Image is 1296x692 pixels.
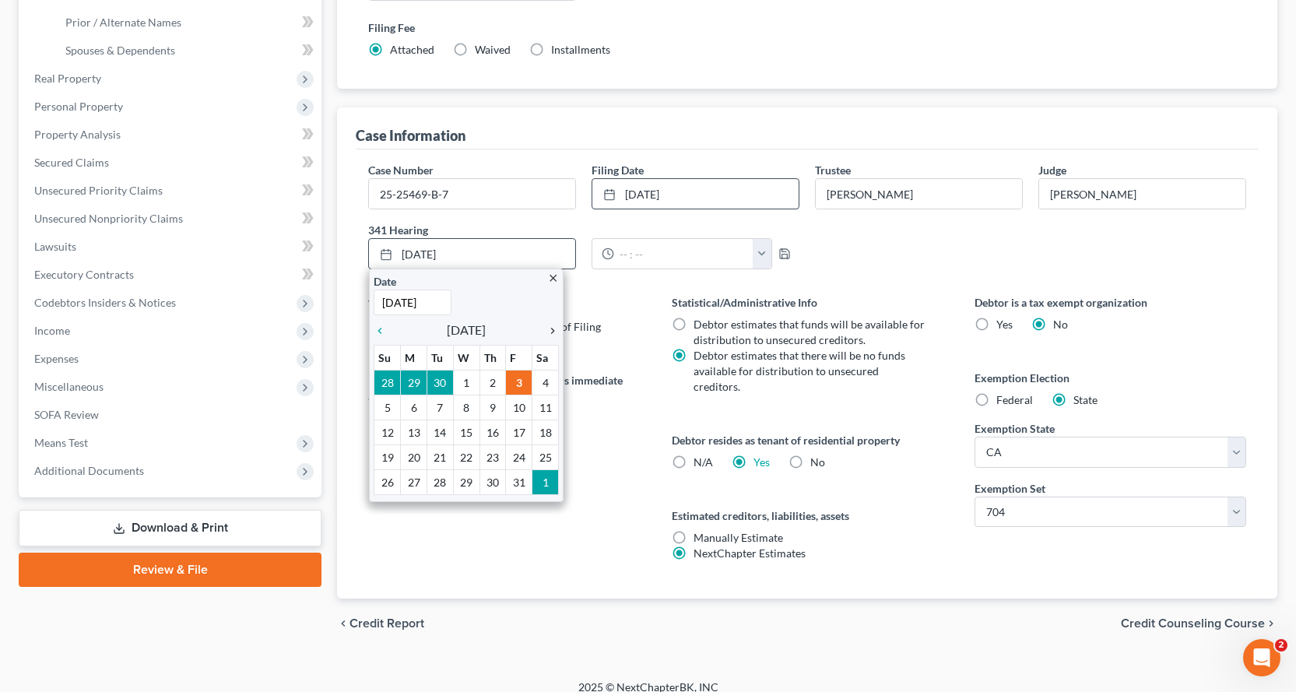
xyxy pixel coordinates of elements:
[1053,318,1068,331] span: No
[368,19,1246,36] label: Filing Fee
[810,455,825,469] span: No
[547,272,559,284] i: close
[34,156,109,169] span: Secured Claims
[614,239,753,269] input: -- : --
[1039,179,1245,209] input: --
[34,380,104,393] span: Miscellaneous
[427,395,453,420] td: 7
[374,395,401,420] td: 5
[536,320,601,333] span: Date of Filing
[539,325,559,337] i: chevron_right
[368,162,434,178] label: Case Number
[374,345,401,370] th: Su
[34,268,134,281] span: Executory Contracts
[34,240,76,253] span: Lawsuits
[506,420,532,444] td: 17
[401,444,427,469] td: 20
[34,72,101,85] span: Real Property
[401,370,427,395] td: 29
[34,324,70,337] span: Income
[34,296,176,309] span: Codebtors Insiders & Notices
[34,128,121,141] span: Property Analysis
[22,233,321,261] a: Lawsuits
[694,318,925,346] span: Debtor estimates that funds will be available for distribution to unsecured creditors.
[401,345,427,370] th: M
[22,149,321,177] a: Secured Claims
[694,531,783,544] span: Manually Estimate
[19,510,321,546] a: Download & Print
[1243,639,1280,676] iframe: Intercom live chat
[975,420,1055,437] label: Exemption State
[34,212,183,225] span: Unsecured Nonpriority Claims
[453,395,479,420] td: 8
[374,469,401,494] td: 26
[374,420,401,444] td: 12
[539,321,559,339] a: chevron_right
[532,370,559,395] td: 4
[694,455,713,469] span: N/A
[694,546,806,560] span: NextChapter Estimates
[592,162,644,178] label: Filing Date
[374,273,396,290] label: Date
[22,205,321,233] a: Unsecured Nonpriority Claims
[401,395,427,420] td: 6
[1073,393,1098,406] span: State
[506,395,532,420] td: 10
[447,321,486,339] span: [DATE]
[672,294,943,311] label: Statistical/Administrative Info
[506,444,532,469] td: 24
[532,345,559,370] th: Sa
[390,43,434,56] span: Attached
[816,179,1022,209] input: --
[479,370,506,395] td: 2
[337,617,349,630] i: chevron_left
[369,239,575,269] a: [DATE]
[34,408,99,421] span: SOFA Review
[34,464,144,477] span: Additional Documents
[360,222,807,238] label: 341 Hearing
[453,420,479,444] td: 15
[427,420,453,444] td: 14
[694,349,905,393] span: Debtor estimates that there will be no funds available for distribution to unsecured creditors.
[427,469,453,494] td: 28
[672,508,943,524] label: Estimated creditors, liabilities, assets
[532,420,559,444] td: 18
[506,370,532,395] td: 3
[369,179,575,209] input: Enter case number...
[19,553,321,587] a: Review & File
[479,345,506,370] th: Th
[815,162,851,178] label: Trustee
[401,469,427,494] td: 27
[975,294,1246,311] label: Debtor is a tax exempt organization
[65,16,181,29] span: Prior / Alternate Names
[479,395,506,420] td: 9
[374,290,451,315] input: 1/1/2013
[532,395,559,420] td: 11
[34,100,123,113] span: Personal Property
[349,617,424,630] span: Credit Report
[427,370,453,395] td: 30
[427,444,453,469] td: 21
[34,436,88,449] span: Means Test
[374,444,401,469] td: 19
[1038,162,1066,178] label: Judge
[753,455,770,469] a: Yes
[479,444,506,469] td: 23
[1121,617,1265,630] span: Credit Counseling Course
[53,9,321,37] a: Prior / Alternate Names
[672,432,943,448] label: Debtor resides as tenant of residential property
[1121,617,1277,630] button: Credit Counseling Course chevron_right
[368,294,640,313] label: Version of legal data applied to case
[479,420,506,444] td: 16
[34,184,163,197] span: Unsecured Priority Claims
[479,469,506,494] td: 30
[22,261,321,289] a: Executory Contracts
[453,444,479,469] td: 22
[374,325,394,337] i: chevron_left
[975,370,1246,386] label: Exemption Election
[453,345,479,370] th: W
[453,370,479,395] td: 1
[532,444,559,469] td: 25
[547,269,559,286] a: close
[475,43,511,56] span: Waived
